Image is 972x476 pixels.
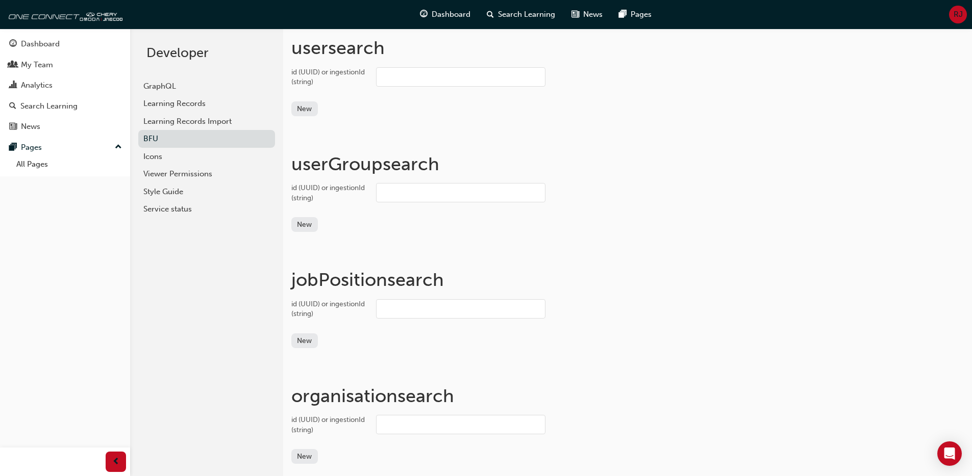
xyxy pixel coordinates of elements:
[412,4,479,25] a: guage-iconDashboard
[9,61,17,70] span: people-icon
[949,6,967,23] button: RJ
[9,122,17,131] span: news-icon
[5,4,122,24] img: oneconnect
[4,35,126,54] a: Dashboard
[291,183,368,203] div: id (UUID) or ingestionId (string)
[291,385,964,407] h1: organisation search
[9,102,16,111] span: search-icon
[138,130,275,148] a: BFU
[4,138,126,157] button: Pages
[631,9,652,20] span: Pages
[146,45,267,61] h2: Developer
[138,148,275,166] a: Icons
[4,76,126,95] a: Analytics
[138,95,275,113] a: Learning Records
[954,9,963,20] span: RJ
[487,8,494,21] span: search-icon
[563,4,611,25] a: news-iconNews
[291,299,368,319] div: id (UUID) or ingestionId (string)
[291,415,368,435] div: id (UUID) or ingestionId (string)
[376,67,545,87] input: id (UUID) or ingestionId (string)
[143,168,270,180] div: Viewer Permissions
[21,80,53,91] div: Analytics
[143,186,270,198] div: Style Guide
[4,117,126,136] a: News
[611,4,660,25] a: pages-iconPages
[143,98,270,110] div: Learning Records
[9,40,17,49] span: guage-icon
[9,143,17,152] span: pages-icon
[479,4,563,25] a: search-iconSearch Learning
[291,101,318,116] button: New
[432,9,470,20] span: Dashboard
[937,441,962,466] div: Open Intercom Messenger
[138,183,275,201] a: Style Guide
[4,33,126,138] button: DashboardMy TeamAnalyticsSearch LearningNews
[112,456,120,468] span: prev-icon
[291,269,964,291] h1: jobPosition search
[291,449,318,464] button: New
[138,200,275,218] a: Service status
[4,56,126,74] a: My Team
[420,8,428,21] span: guage-icon
[291,37,964,59] h1: user search
[376,299,545,319] input: id (UUID) or ingestionId (string)
[143,81,270,92] div: GraphQL
[115,141,122,154] span: up-icon
[619,8,627,21] span: pages-icon
[138,165,275,183] a: Viewer Permissions
[21,59,53,71] div: My Team
[20,100,78,112] div: Search Learning
[376,415,545,434] input: id (UUID) or ingestionId (string)
[143,116,270,127] div: Learning Records Import
[138,77,275,95] a: GraphQL
[138,113,275,130] a: Learning Records Import
[498,9,555,20] span: Search Learning
[291,67,368,87] div: id (UUID) or ingestionId (string)
[291,153,964,175] h1: userGroup search
[12,156,126,172] a: All Pages
[143,203,270,215] div: Service status
[143,151,270,163] div: Icons
[571,8,579,21] span: news-icon
[21,121,40,133] div: News
[21,142,42,153] div: Pages
[583,9,603,20] span: News
[4,97,126,116] a: Search Learning
[376,183,545,202] input: id (UUID) or ingestionId (string)
[21,38,60,50] div: Dashboard
[291,333,318,348] button: New
[291,217,318,232] button: New
[9,81,17,90] span: chart-icon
